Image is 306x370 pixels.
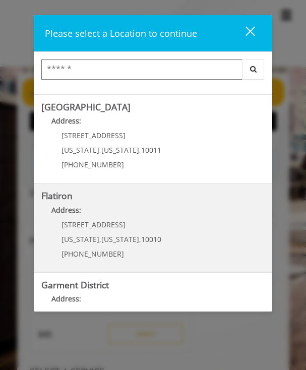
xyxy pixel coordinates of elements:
span: 10010 [141,234,161,244]
span: , [139,234,141,244]
span: [STREET_ADDRESS] [62,220,126,229]
b: Address: [51,116,81,126]
span: , [99,145,101,155]
span: [US_STATE] [62,145,99,155]
b: Flatiron [41,190,73,202]
b: [GEOGRAPHIC_DATA] [41,101,131,113]
input: Search Center [41,59,242,80]
span: [US_STATE] [62,234,99,244]
span: [PHONE_NUMBER] [62,160,124,169]
span: [US_STATE] [101,234,139,244]
span: [PHONE_NUMBER] [62,249,124,259]
span: 10011 [141,145,161,155]
b: Address: [51,294,81,303]
b: Garment District [41,279,109,291]
b: Address: [51,205,81,215]
button: close dialog [227,23,261,43]
i: Search button [248,66,259,73]
span: Please select a Location to continue [45,27,197,39]
span: , [139,145,141,155]
div: close dialog [234,26,254,41]
div: Center Select [41,59,265,85]
span: [STREET_ADDRESS] [62,131,126,140]
span: , [99,234,101,244]
span: [US_STATE] [101,145,139,155]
